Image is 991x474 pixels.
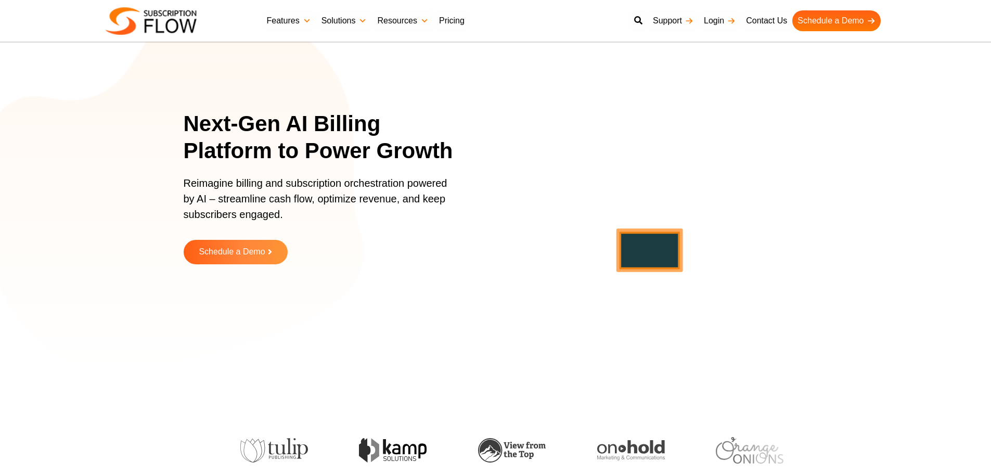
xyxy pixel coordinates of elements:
[648,10,699,31] a: Support
[231,438,299,463] img: tulip-publishing
[184,175,454,233] p: Reimagine billing and subscription orchestration powered by AI – streamline cash flow, optimize r...
[792,10,880,31] a: Schedule a Demo
[262,10,316,31] a: Features
[199,248,265,257] span: Schedule a Demo
[469,438,536,463] img: view-from-the-top
[316,10,372,31] a: Solutions
[699,10,741,31] a: Login
[372,10,433,31] a: Resources
[184,240,288,264] a: Schedule a Demo
[350,438,418,463] img: kamp-solution
[588,440,655,461] img: onhold-marketing
[434,10,470,31] a: Pricing
[706,437,774,464] img: orange-onions
[741,10,792,31] a: Contact Us
[106,7,197,35] img: Subscriptionflow
[184,110,467,165] h1: Next-Gen AI Billing Platform to Power Growth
